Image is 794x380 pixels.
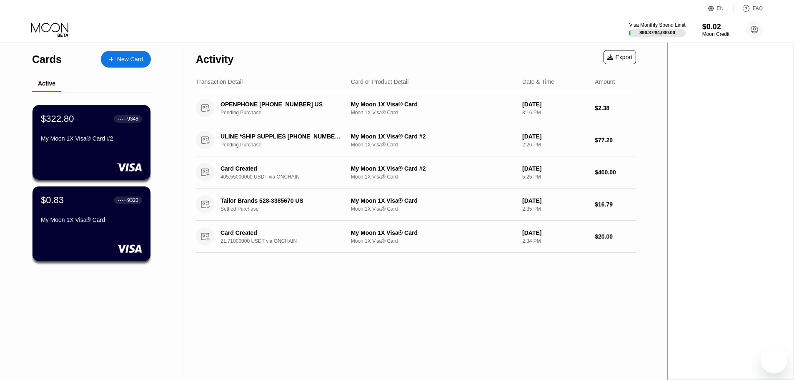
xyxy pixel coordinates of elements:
div: $77.20 [595,137,636,143]
div: My Moon 1X Visa® Card [41,216,142,223]
div: Moon 1X Visa® Card [351,110,516,116]
div: [DATE] [522,197,588,204]
div: Card Created [220,165,345,172]
div: 2:34 PM [522,238,588,244]
div: OPENPHONE [PHONE_NUMBER] USPending PurchaseMy Moon 1X Visa® CardMoon 1X Visa® Card[DATE]3:16 PM$2.38 [196,92,636,124]
div: Export [604,50,636,64]
div: Moon 1X Visa® Card [351,238,516,244]
div: Moon Credit [702,31,729,37]
div: EN [708,4,734,13]
div: Card Created [220,229,345,236]
div: $16.79 [595,201,636,208]
div: Cards [32,53,62,65]
div: Settled Purchase [220,206,354,212]
div: $96.37 / $4,000.00 [639,30,675,35]
div: Activity [196,53,233,65]
div: $0.83 [41,195,64,206]
div: [DATE] [522,229,588,236]
div: Date & Time [522,78,554,85]
div: [DATE] [522,165,588,172]
div: 2:35 PM [522,206,588,212]
div: My Moon 1X Visa® Card #2 [351,165,516,172]
div: 3:16 PM [522,110,588,116]
div: ULINE *SHIP SUPPLIES [PHONE_NUMBER] USPending PurchaseMy Moon 1X Visa® Card #2Moon 1X Visa® Card[... [196,124,636,156]
div: $2.38 [595,105,636,111]
div: $0.02Moon Credit [702,23,729,37]
div: ULINE *SHIP SUPPLIES [PHONE_NUMBER] US [220,133,345,140]
div: Visa Monthly Spend Limit [629,22,685,28]
iframe: Button to launch messaging window [761,347,787,373]
div: OPENPHONE [PHONE_NUMBER] US [220,101,345,108]
div: Pending Purchase [220,142,354,148]
div: Tailor Brands 528-3385670 US [220,197,345,204]
div: [DATE] [522,101,588,108]
div: Active [38,80,55,87]
div: $322.80● ● ● ●9348My Moon 1X Visa® Card #2 [33,105,150,180]
div: $0.83● ● ● ●9320My Moon 1X Visa® Card [33,186,150,261]
div: 21.71000000 USDT via ONCHAIN [220,238,354,244]
div: My Moon 1X Visa® Card [351,197,516,204]
div: Transaction Detail [196,78,243,85]
div: Pending Purchase [220,110,354,116]
div: 9348 [127,116,138,122]
div: Card Created21.71000000 USDT via ONCHAINMy Moon 1X Visa® CardMoon 1X Visa® Card[DATE]2:34 PM$20.00 [196,221,636,253]
div: $0.02 [702,23,729,31]
div: Moon 1X Visa® Card [351,174,516,180]
div: FAQ [753,5,763,11]
div: $400.00 [595,169,636,176]
div: Tailor Brands 528-3385670 USSettled PurchaseMy Moon 1X Visa® CardMoon 1X Visa® Card[DATE]2:35 PM$... [196,189,636,221]
div: 5:25 PM [522,174,588,180]
div: 405.55000000 USDT via ONCHAIN [220,174,354,180]
div: Moon 1X Visa® Card [351,206,516,212]
div: ● ● ● ● [118,118,126,120]
div: Card or Product Detail [351,78,409,85]
div: My Moon 1X Visa® Card #2 [351,133,516,140]
div: Moon 1X Visa® Card [351,142,516,148]
div: Export [607,54,632,60]
div: My Moon 1X Visa® Card [351,229,516,236]
div: Card Created405.55000000 USDT via ONCHAINMy Moon 1X Visa® Card #2Moon 1X Visa® Card[DATE]5:25 PM$... [196,156,636,189]
div: [DATE] [522,133,588,140]
div: $20.00 [595,233,636,240]
div: My Moon 1X Visa® Card [351,101,516,108]
div: New Card [117,56,143,63]
div: ● ● ● ● [118,199,126,201]
div: $322.80 [41,113,74,124]
div: Amount [595,78,615,85]
div: Visa Monthly Spend Limit$96.37/$4,000.00 [629,22,685,37]
div: EN [717,5,724,11]
div: My Moon 1X Visa® Card #2 [41,135,142,142]
div: 9320 [127,197,138,203]
div: FAQ [734,4,763,13]
div: New Card [101,51,151,68]
div: 2:26 PM [522,142,588,148]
